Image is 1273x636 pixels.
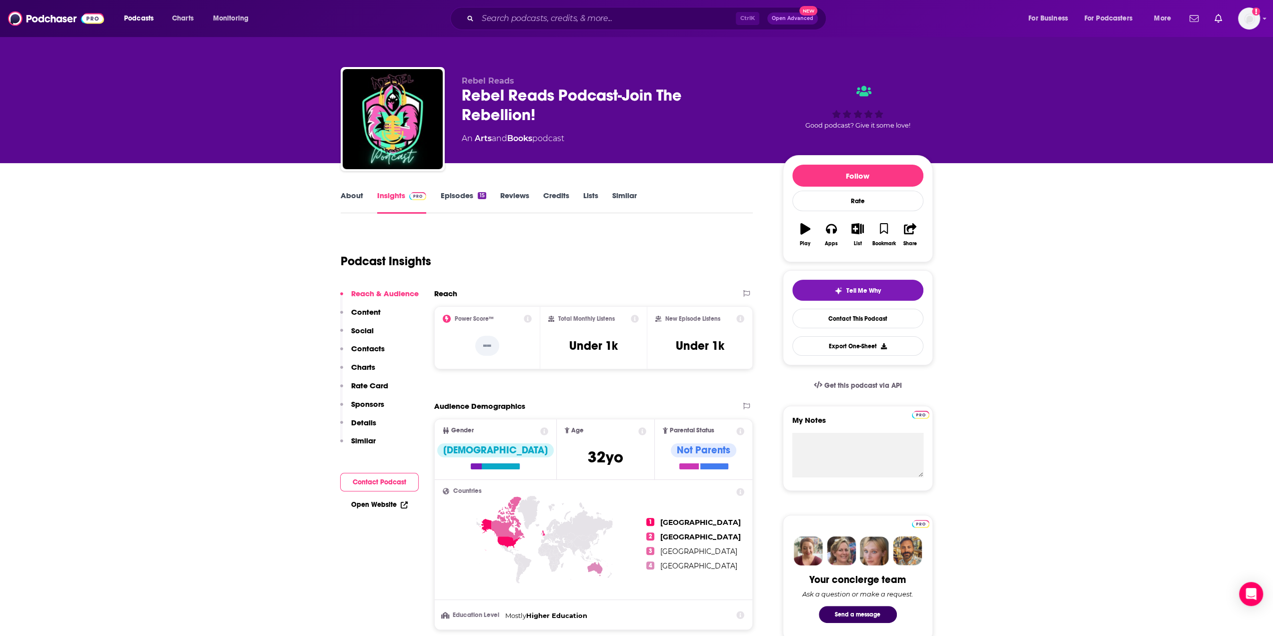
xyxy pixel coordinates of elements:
button: Follow [792,165,923,187]
div: Good podcast? Give it some love! [783,76,933,138]
input: Search podcasts, credits, & more... [478,11,736,27]
p: Similar [351,436,376,445]
p: Contacts [351,344,385,353]
h2: Reach [434,289,457,298]
a: Similar [612,191,637,214]
button: Similar [340,436,376,454]
a: Show notifications dropdown [1185,10,1202,27]
span: Mostly [505,611,526,619]
a: About [341,191,363,214]
span: Tell Me Why [846,287,881,295]
button: Open AdvancedNew [767,13,818,25]
div: Bookmark [872,241,895,247]
span: For Business [1028,12,1068,26]
div: Play [800,241,810,247]
button: Export One-Sheet [792,336,923,356]
h3: Education Level [443,612,501,618]
span: [GEOGRAPHIC_DATA] [660,561,737,570]
p: Charts [351,362,375,372]
span: 1 [646,518,654,526]
p: -- [475,336,499,356]
button: Contacts [340,344,385,362]
a: Books [507,134,532,143]
svg: Add a profile image [1252,8,1260,16]
button: Send a message [819,606,897,623]
button: List [844,217,870,253]
h2: Total Monthly Listens [558,315,615,322]
button: open menu [1078,11,1147,27]
h2: New Episode Listens [665,315,720,322]
img: Podchaser Pro [409,192,427,200]
p: Social [351,326,374,335]
button: Contact Podcast [340,473,419,491]
button: Show profile menu [1238,8,1260,30]
span: Countries [453,488,482,494]
button: Share [897,217,923,253]
a: Reviews [500,191,529,214]
div: Open Intercom Messenger [1239,582,1263,606]
h1: Podcast Insights [341,254,431,269]
span: [GEOGRAPHIC_DATA] [660,532,740,541]
button: Sponsors [340,399,384,418]
img: Podchaser Pro [912,411,929,419]
span: Logged in as simonkids1 [1238,8,1260,30]
span: Age [571,427,584,434]
img: Rebel Reads Podcast-Join The Rebellion! [343,69,443,169]
span: More [1154,12,1171,26]
span: 32 yo [588,447,623,467]
button: Content [340,307,381,326]
button: open menu [1147,11,1183,27]
button: open menu [117,11,167,27]
a: Show notifications dropdown [1210,10,1226,27]
img: Jules Profile [860,536,889,565]
a: Contact This Podcast [792,309,923,328]
button: Bookmark [871,217,897,253]
button: Apps [818,217,844,253]
label: My Notes [792,415,923,433]
h2: Power Score™ [455,315,494,322]
img: Jon Profile [893,536,922,565]
span: [GEOGRAPHIC_DATA] [660,518,740,527]
a: Credits [543,191,569,214]
img: Barbara Profile [827,536,856,565]
span: 2 [646,532,654,540]
p: Rate Card [351,381,388,390]
span: [GEOGRAPHIC_DATA] [660,547,737,556]
button: Charts [340,362,375,381]
a: Podchaser - Follow, Share and Rate Podcasts [8,9,104,28]
h2: Audience Demographics [434,401,525,411]
a: Pro website [912,518,929,528]
p: Sponsors [351,399,384,409]
img: tell me why sparkle [834,287,842,295]
h3: Under 1k [569,338,618,353]
div: Rate [792,191,923,211]
div: Your concierge team [809,573,906,586]
span: Get this podcast via API [824,381,901,390]
h3: Under 1k [676,338,724,353]
span: New [799,6,817,16]
img: Sydney Profile [794,536,823,565]
div: Search podcasts, credits, & more... [460,7,836,30]
span: and [492,134,507,143]
span: Open Advanced [772,16,813,21]
div: 15 [478,192,486,199]
div: List [854,241,862,247]
button: open menu [206,11,262,27]
img: Podchaser Pro [912,520,929,528]
span: Good podcast? Give it some love! [805,122,910,129]
div: An podcast [462,133,564,145]
a: Lists [583,191,598,214]
a: Pro website [912,409,929,419]
span: 3 [646,547,654,555]
span: Monitoring [213,12,249,26]
a: Get this podcast via API [806,373,910,398]
div: [DEMOGRAPHIC_DATA] [437,443,554,457]
button: Reach & Audience [340,289,419,307]
p: Reach & Audience [351,289,419,298]
p: Content [351,307,381,317]
div: Not Parents [671,443,736,457]
a: Charts [166,11,200,27]
div: Ask a question or make a request. [802,590,913,598]
button: Rate Card [340,381,388,399]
